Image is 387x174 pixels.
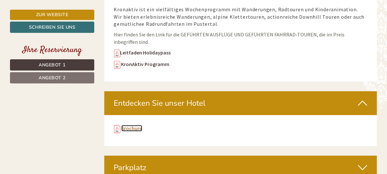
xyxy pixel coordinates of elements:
div: Entdecken Sie unser Hotel [104,91,377,115]
div: [GEOGRAPHIC_DATA] [10,19,99,24]
span: Angebot 2 [39,75,66,81]
div: [DATE] [115,5,138,16]
span: Angebot 1 [39,62,66,68]
a: Brochure [121,125,142,131]
div: Ihre Reservierung [10,44,94,56]
a: Zur Website [10,10,94,20]
p: Hier finden Sie den Link für die GEFÜHRTEN AUSFLÜGE UND GEFÜHRTEN FAHRRAD-TOUREN, die im Preis in... [114,31,368,46]
a: KronAktiv Programm [121,61,170,67]
div: Guten Tag, wie können wir Ihnen helfen? [5,17,102,37]
a: Leitfaden Holidaypass [114,49,171,56]
a: Schreiben Sie uns [10,22,94,33]
small: 17:44 [10,31,99,36]
span: Kronaktiv ist ein vielfältiges Wochenprogramm mit Wanderungen, Radtouren und Kinderanimation. Wir... [114,6,365,27]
